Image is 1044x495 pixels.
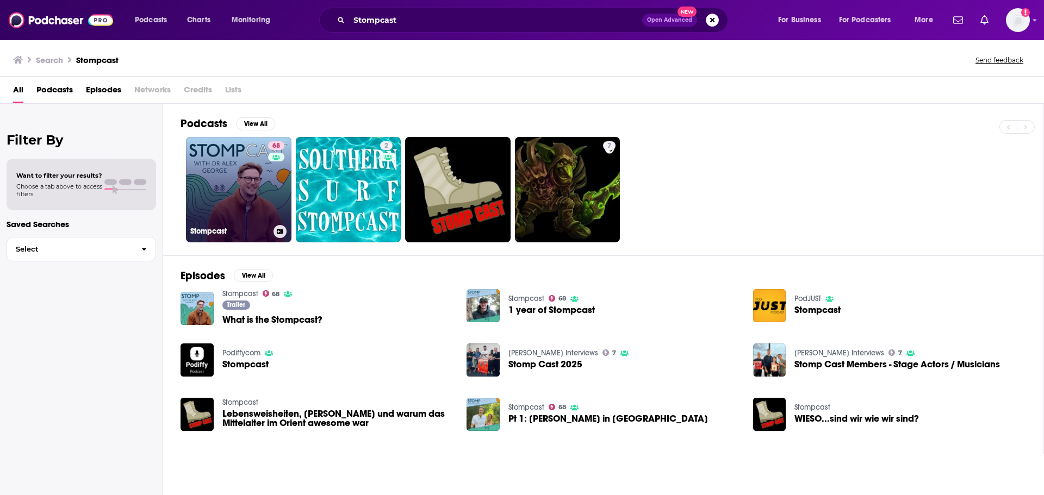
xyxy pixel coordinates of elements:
a: 7 [888,349,902,356]
img: WIESO...sind wir wie wir sind? [753,398,786,431]
span: Lists [225,81,241,103]
h2: Filter By [7,132,156,148]
span: 68 [558,296,566,301]
span: Charts [187,12,210,28]
a: Stomp Cast Members - Stage Actors / Musicians [794,360,1000,369]
span: For Business [778,12,821,28]
span: Want to filter your results? [16,172,102,179]
span: New [678,7,697,17]
a: 1 year of Stompcast [467,289,500,322]
a: Charts [180,11,217,29]
a: 68Stompcast [186,137,291,242]
button: View All [234,269,273,282]
button: open menu [127,11,181,29]
a: 68 [549,295,566,302]
span: Monitoring [232,12,270,28]
a: 1 year of Stompcast [508,305,595,315]
a: All [13,81,23,103]
span: 68 [558,405,566,410]
a: WIESO...sind wir wie wir sind? [794,414,919,423]
button: open menu [832,11,907,29]
a: EpisodesView All [181,269,273,283]
img: Stompcast [181,343,214,377]
a: 68 [549,404,566,410]
span: Logged in as Naomiumusic [1006,8,1030,32]
span: 7 [607,141,611,152]
span: 7 [612,350,616,355]
h3: Stompcast [76,55,119,65]
a: PodJUST [794,294,821,303]
img: Lebensweisheiten, John Mayer und warum das Mittelalter im Orient awesome war [181,398,214,431]
span: Credits [184,81,212,103]
img: User Profile [1006,8,1030,32]
span: 7 [898,350,902,355]
a: Stompcast [794,305,841,315]
span: Podcasts [135,12,167,28]
a: Pt 1: Vicky Pattison in Waltham Abbey [508,414,708,423]
a: 2 [380,141,393,150]
button: View All [236,117,275,130]
a: What is the Stompcast? [222,315,322,324]
a: Guy Perryman Interviews [508,348,598,358]
span: Select [7,246,133,253]
h2: Podcasts [181,117,227,130]
a: Show notifications dropdown [976,11,993,29]
span: 68 [272,141,280,152]
a: Stomp Cast 2025 [508,360,582,369]
a: 68 [263,290,280,297]
a: Lebensweisheiten, John Mayer und warum das Mittelalter im Orient awesome war [222,409,454,428]
a: Podcasts [36,81,73,103]
h2: Episodes [181,269,225,283]
span: Stompcast [222,360,269,369]
a: Stompcast [222,398,258,407]
span: More [915,12,933,28]
h3: Search [36,55,63,65]
img: Stomp Cast 2025 [467,343,500,377]
span: 68 [272,292,279,297]
button: Open AdvancedNew [642,14,697,27]
div: Search podcasts, credits, & more... [330,8,738,33]
a: 7 [515,137,620,242]
a: What is the Stompcast? [181,292,214,325]
span: For Podcasters [839,12,891,28]
button: open menu [224,11,284,29]
span: Trailer [227,302,245,308]
img: Stomp Cast Members - Stage Actors / Musicians [753,343,786,377]
a: 68 [268,141,284,150]
img: Pt 1: Vicky Pattison in Waltham Abbey [467,398,500,431]
a: Stompcast [508,294,544,303]
button: Send feedback [972,55,1027,65]
a: Podchaser - Follow, Share and Rate Podcasts [9,10,113,30]
span: Lebensweisheiten, [PERSON_NAME] und warum das Mittelalter im Orient awesome war [222,409,454,428]
a: Stompcast [753,289,786,322]
span: Episodes [86,81,121,103]
a: Show notifications dropdown [949,11,967,29]
a: 7 [602,349,616,356]
svg: Add a profile image [1021,8,1030,17]
a: Stompcast [222,289,258,298]
span: Pt 1: [PERSON_NAME] in [GEOGRAPHIC_DATA] [508,414,708,423]
input: Search podcasts, credits, & more... [349,11,642,29]
a: 2 [296,137,401,242]
button: Show profile menu [1006,8,1030,32]
button: open menu [770,11,835,29]
span: Networks [134,81,171,103]
a: 7 [603,141,616,150]
span: Choose a tab above to access filters. [16,183,102,198]
a: Guy Perryman Interviews [794,348,884,358]
a: Stompcast [508,403,544,412]
button: Select [7,237,156,261]
h3: Stompcast [190,227,269,236]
